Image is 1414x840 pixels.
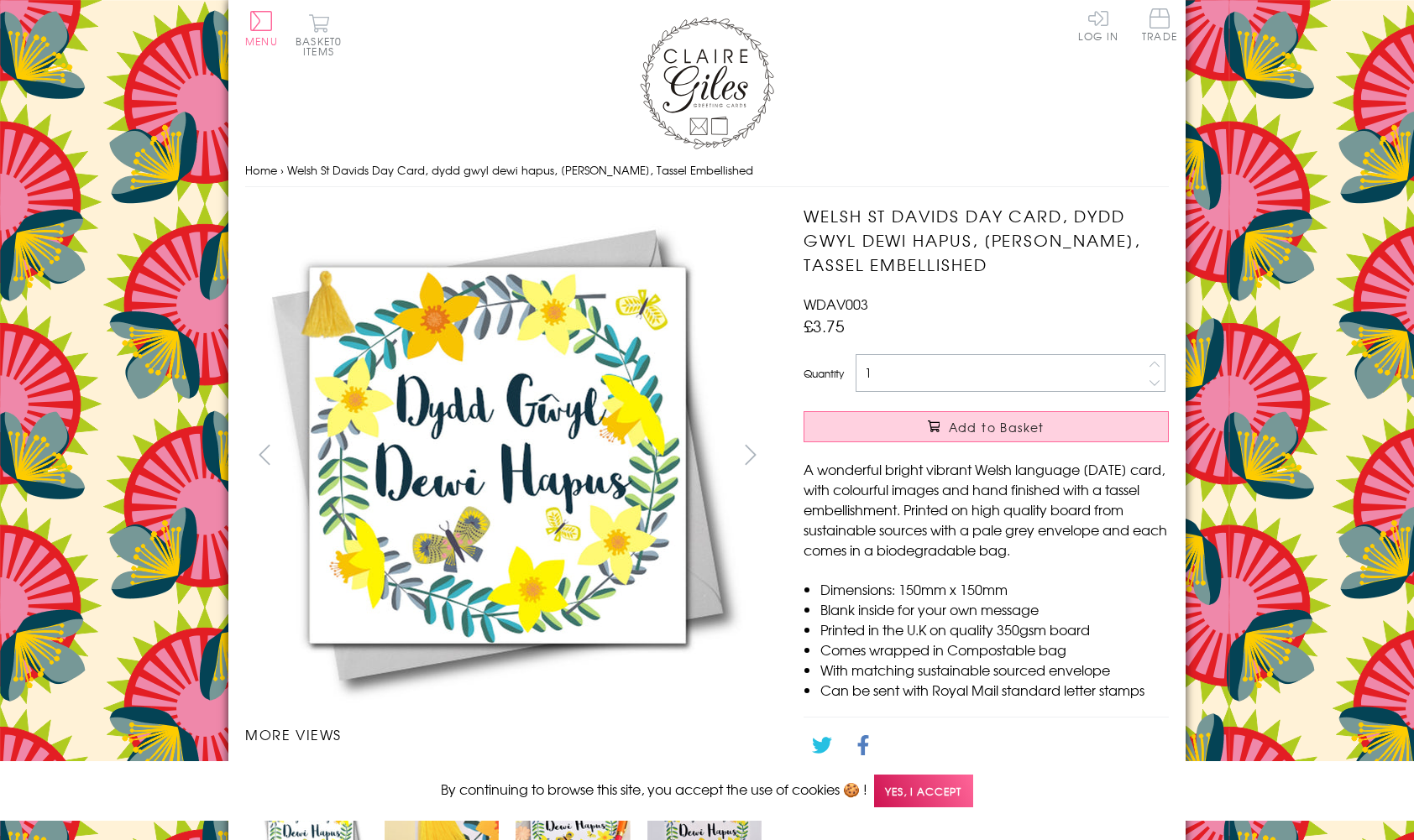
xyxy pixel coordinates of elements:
button: Basket0 items [296,13,342,56]
p: A wonderful bright vibrant Welsh language [DATE] card, with colourful images and hand finished wi... [804,459,1169,560]
li: Can be sent with Royal Mail standard letter stamps [820,680,1169,700]
li: Printed in the U.K on quality 350gsm board [820,619,1169,639]
a: Home [245,162,277,178]
li: Dimensions: 150mm x 150mm [820,579,1169,599]
span: › [280,162,284,178]
span: 0 items [303,34,342,59]
span: Welsh St Davids Day Card, dydd gwyl dewi hapus, [PERSON_NAME], Tassel Embellished [287,162,753,178]
img: Welsh St Davids Day Card, dydd gwyl dewi hapus, Daffodil, Tassel Embellished [770,204,1274,707]
h1: Welsh St Davids Day Card, dydd gwyl dewi hapus, [PERSON_NAME], Tassel Embellished [804,204,1169,276]
li: Comes wrapped in Compostable bag [820,639,1169,660]
button: Add to Basket [804,411,1169,442]
a: Log In [1078,8,1118,41]
button: prev [245,436,283,473]
span: Yes, I accept [874,775,973,807]
span: WDAV003 [804,294,868,314]
button: next [732,436,770,473]
span: Menu [245,34,278,49]
button: Menu [245,11,278,46]
img: Welsh St Davids Day Card, dydd gwyl dewi hapus, Daffodil, Tassel Embellished [245,204,749,707]
h3: More views [245,724,770,744]
span: Add to Basket [949,419,1045,436]
img: Claire Giles Greetings Cards [640,17,774,149]
a: Trade [1142,8,1177,44]
span: Trade [1142,8,1177,41]
label: Quantity [804,366,844,381]
nav: breadcrumbs [245,154,1169,188]
span: £3.75 [804,314,845,337]
li: Blank inside for your own message [820,599,1169,619]
li: With matching sustainable sourced envelope [820,660,1169,680]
